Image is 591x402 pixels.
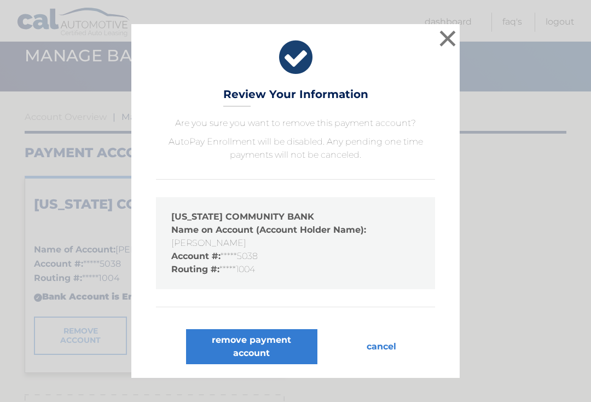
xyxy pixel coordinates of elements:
p: Are you sure you want to remove this payment account? [156,117,435,130]
strong: Routing #: [171,264,219,274]
h3: Review Your Information [223,88,368,107]
button: remove payment account [186,329,317,364]
p: AutoPay Enrollment will be disabled. Any pending one time payments will not be canceled. [156,135,435,162]
button: cancel [358,329,405,364]
li: [PERSON_NAME] [171,223,420,250]
strong: Name on Account (Account Holder Name): [171,225,366,235]
strong: [US_STATE] COMMUNITY BANK [171,211,314,222]
strong: Account #: [171,251,221,261]
button: × [437,27,459,49]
